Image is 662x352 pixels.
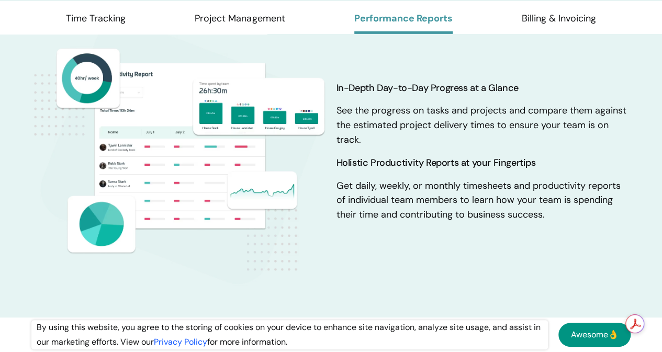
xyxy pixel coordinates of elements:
h3: Holistic Productivity Reports at your Fingertips [336,157,536,168]
a: Billing & Invoicing [522,11,596,33]
h3: In-Depth Day-to-Day Progress at a Glance [336,83,519,93]
a: Project Management [195,11,285,33]
a: Privacy Policy [154,336,207,347]
a: Awesome👌 [558,323,631,347]
div: By using this website, you agree to the storing of cookies on your device to enhance site navigat... [31,320,548,349]
p: See the progress on tasks and projects and compare them against the estimated project delivery ti... [336,104,631,147]
a: Performance Reports [354,11,453,33]
a: Time Tracking [66,11,126,33]
p: Get daily, weekly, or monthly timesheets and productivity reports of individual team members to l... [336,179,631,223]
